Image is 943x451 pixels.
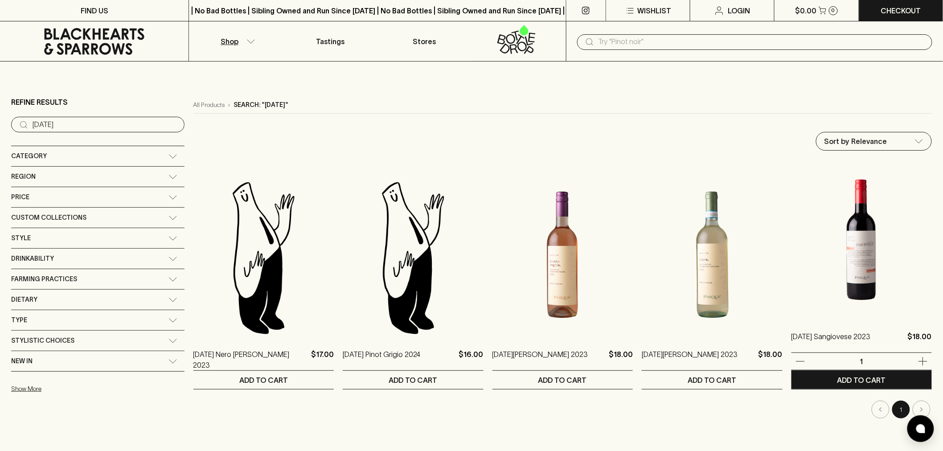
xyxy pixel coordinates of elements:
a: [DATE] Nero [PERSON_NAME] 2023 [193,349,307,370]
span: New In [11,356,33,367]
p: Search: "[DATE]" [234,100,289,110]
div: Custom Collections [11,208,184,228]
p: Stores [413,36,436,47]
div: Region [11,167,184,187]
button: Shop [189,21,283,61]
div: Sort by Relevance [816,132,931,150]
a: All Products [193,100,225,110]
p: ADD TO CART [389,375,437,385]
p: ADD TO CART [688,375,736,385]
p: ADD TO CART [837,375,886,385]
span: Stylistic Choices [11,335,74,346]
span: Price [11,192,29,203]
p: Shop [221,36,238,47]
p: › [229,100,230,110]
span: Farming Practices [11,274,77,285]
p: ADD TO CART [538,375,587,385]
input: Try "Pinot noir" [599,35,925,49]
div: Stylistic Choices [11,331,184,351]
div: Style [11,228,184,248]
button: ADD TO CART [791,371,932,389]
p: $17.00 [311,349,334,370]
button: ADD TO CART [492,371,633,389]
p: ADD TO CART [239,375,288,385]
p: $18.00 [908,331,932,353]
a: [DATE] Pinot Grigio 2024 [343,349,420,370]
p: Refine Results [11,97,68,107]
p: Sort by Relevance [824,136,887,147]
div: Drinkability [11,249,184,269]
img: bubble-icon [916,424,925,433]
span: Style [11,233,31,244]
nav: pagination navigation [193,401,932,418]
button: ADD TO CART [642,371,782,389]
p: Wishlist [637,5,671,16]
span: Region [11,171,36,182]
a: [DATE][PERSON_NAME] 2023 [492,349,588,370]
button: Show More [11,380,128,398]
span: Category [11,151,47,162]
a: [DATE][PERSON_NAME] 2023 [642,349,738,370]
a: Stores [377,21,471,61]
img: Blackhearts & Sparrows Man [343,180,483,336]
div: Dietary [11,290,184,310]
p: FIND US [81,5,108,16]
div: Price [11,187,184,207]
a: Tastings [283,21,377,61]
p: Login [728,5,750,16]
p: $16.00 [459,349,484,370]
img: Pasqua Soave 2023 [642,180,782,336]
p: $18.00 [758,349,783,370]
img: Blackhearts & Sparrows Man [193,180,334,336]
button: ADD TO CART [343,371,483,389]
div: Farming Practices [11,269,184,289]
p: 1 [851,357,872,366]
div: Type [11,310,184,330]
button: page 1 [892,401,910,418]
span: Custom Collections [11,212,86,223]
div: Category [11,146,184,166]
div: New In [11,351,184,371]
p: $18.00 [609,349,633,370]
img: Pasqua Rosato 2023 [492,180,633,336]
button: ADD TO CART [193,371,334,389]
span: Dietary [11,294,37,305]
img: Pasqua Sangiovese 2023 [791,162,932,318]
span: Type [11,315,27,326]
input: Try “Pinot noir” [33,118,177,132]
a: [DATE] Sangiovese 2023 [791,331,871,353]
span: Drinkability [11,253,54,264]
p: Checkout [881,5,921,16]
p: Tastings [316,36,344,47]
p: 0 [832,8,835,13]
p: $0.00 [795,5,817,16]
